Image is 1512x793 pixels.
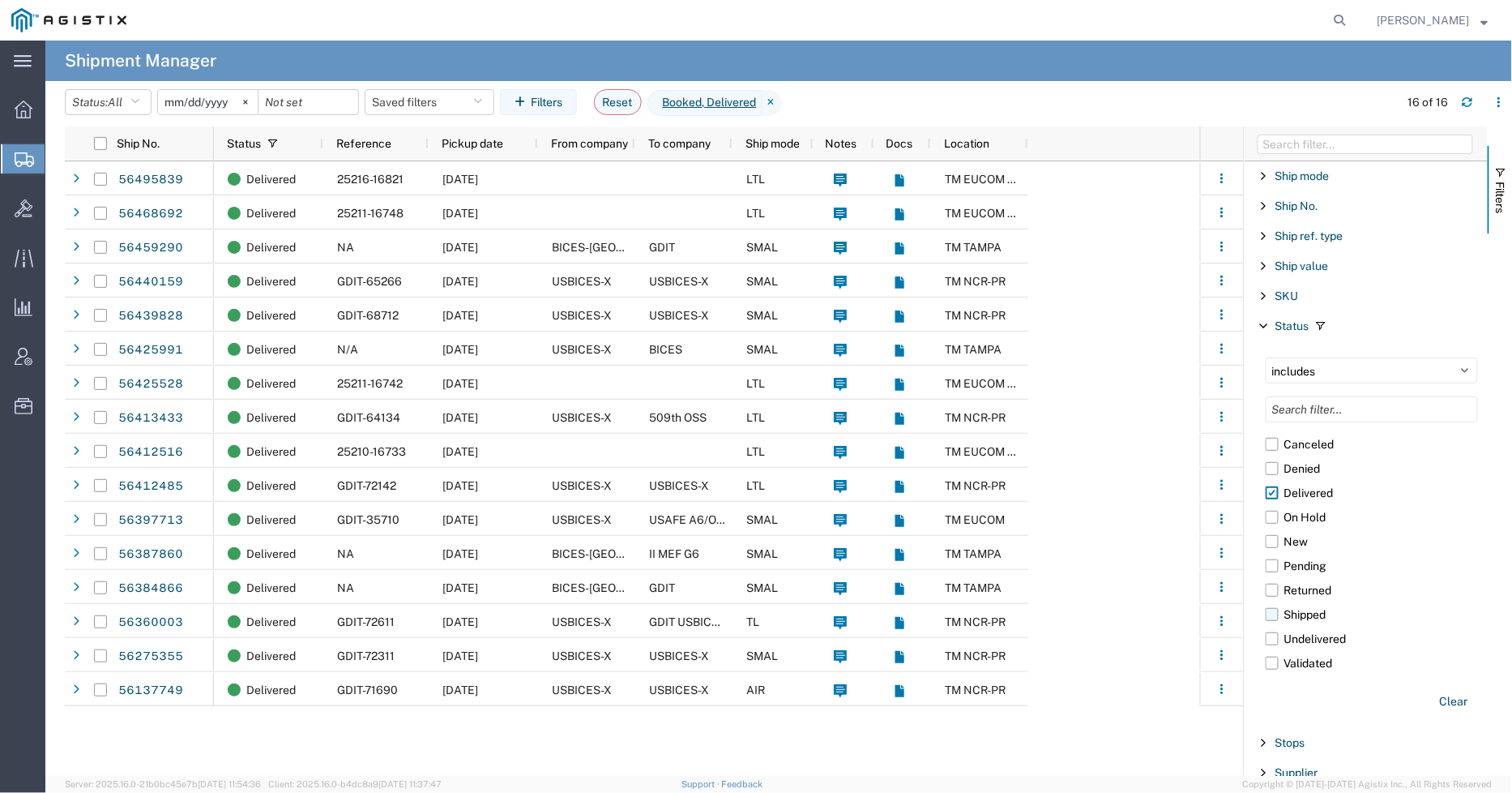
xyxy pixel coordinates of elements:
span: 08/05/2025 [442,513,478,526]
span: USBICES-X [552,615,612,628]
a: 56360003 [117,610,184,636]
span: Ship mode [745,137,800,150]
span: Stops [1275,736,1305,749]
span: 25211-16748 [337,207,404,220]
span: 08/04/2025 [442,581,478,594]
span: NA [337,241,354,254]
span: SMAL [746,241,778,254]
a: 56425991 [117,337,184,363]
span: Delivered [246,401,296,435]
span: GDIT USBICES-X [649,615,737,628]
button: Clear [1430,688,1478,715]
button: Filters [500,89,577,115]
label: On Hold [1266,505,1478,529]
span: 08/06/2025 [442,411,478,424]
span: USBICES-X [552,649,612,662]
a: 56425528 [117,371,184,397]
a: 56387860 [117,542,184,568]
span: GDIT-72311 [337,649,395,662]
span: Docs [886,137,913,150]
span: 08/07/2025 [442,377,478,390]
button: Reset [594,89,642,115]
span: SMAL [746,649,778,662]
a: Support [681,779,722,789]
a: 56412516 [117,439,184,465]
a: 56413433 [117,405,184,431]
span: GDIT-72142 [337,479,396,492]
a: 56440159 [117,269,184,295]
div: Filter List 66 Filters [1245,161,1488,776]
span: TM NCR-PR [945,684,1006,697]
span: [DATE] 11:37:47 [378,779,442,789]
h4: Shipment Manager [65,41,216,81]
span: Delivered [246,366,296,401]
div: 16 of 16 [1408,94,1449,111]
a: 56137749 [117,678,184,704]
span: 08/04/2025 [442,547,478,560]
span: USAFE A6/ON USBICES-X (EUCOM) [649,513,838,526]
span: BICES-TAMPA [552,547,705,560]
span: TM EUCOM SOCEUR [945,173,1053,186]
span: SMAL [746,581,778,594]
span: Status [1275,319,1309,332]
span: GDIT-35710 [337,513,399,526]
input: Filter Columns Input [1258,135,1473,154]
span: II MEF G6 [649,547,699,560]
span: 25216-16821 [337,173,404,186]
button: Saved filters [365,89,494,115]
span: 25210-16733 [337,445,406,458]
span: SMAL [746,309,778,322]
span: Booked, Delivered [647,90,762,116]
span: Notes [825,137,856,150]
span: Delivered [246,435,296,469]
label: Undelivered [1266,627,1478,651]
span: Delivered [246,571,296,605]
span: 08/08/2025 [442,309,478,322]
span: USBICES-X [552,513,612,526]
span: TM EUCOM SOCEUR [945,377,1053,390]
span: Delivered [246,162,296,196]
span: TM EUCOM SOCEUR [945,445,1053,458]
span: TM EUCOM SOCEUR [945,207,1053,220]
label: Returned [1266,578,1478,602]
span: Delivered [246,264,296,298]
span: SMAL [746,547,778,560]
label: New [1266,529,1478,554]
span: LTL [746,445,765,458]
span: 08/07/2025 [442,343,478,356]
span: TM TAMPA [945,581,1002,594]
span: Ship mode [1275,169,1330,182]
span: Ship No. [1275,199,1318,212]
span: GDIT-65266 [337,275,402,288]
span: 08/12/2025 [442,241,478,254]
label: Validated [1266,651,1478,675]
span: SKU [1275,289,1299,302]
a: 56384866 [117,576,184,602]
span: Delivered [246,503,296,537]
span: Client: 2025.16.0-b4dc8a9 [268,779,442,789]
span: Reference [336,137,391,150]
span: Delivered [246,639,296,673]
span: 08/05/2025 [442,615,478,628]
span: Delivered [246,230,296,264]
a: 56495839 [117,167,184,193]
span: Ship No. [117,137,160,150]
span: TM TAMPA [945,241,1002,254]
span: 08/08/2025 [442,684,478,697]
label: Delivered [1266,481,1478,505]
span: From company [551,137,628,150]
span: TM NCR-PR [945,649,1006,662]
span: 08/05/2025 [442,649,478,662]
span: GDIT-64134 [337,411,400,424]
span: Delivered [246,298,296,332]
span: Delivered [246,332,296,366]
span: 08/12/2025 [442,207,478,220]
span: BICES-TAMPA [552,241,705,254]
a: 56397713 [117,508,184,534]
span: 509th OSS [649,411,707,424]
span: USBICES-X [649,684,709,697]
span: Status [227,137,261,150]
span: Ship value [1275,259,1329,272]
span: N/A [337,343,358,356]
span: USBICES-X [552,684,612,697]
